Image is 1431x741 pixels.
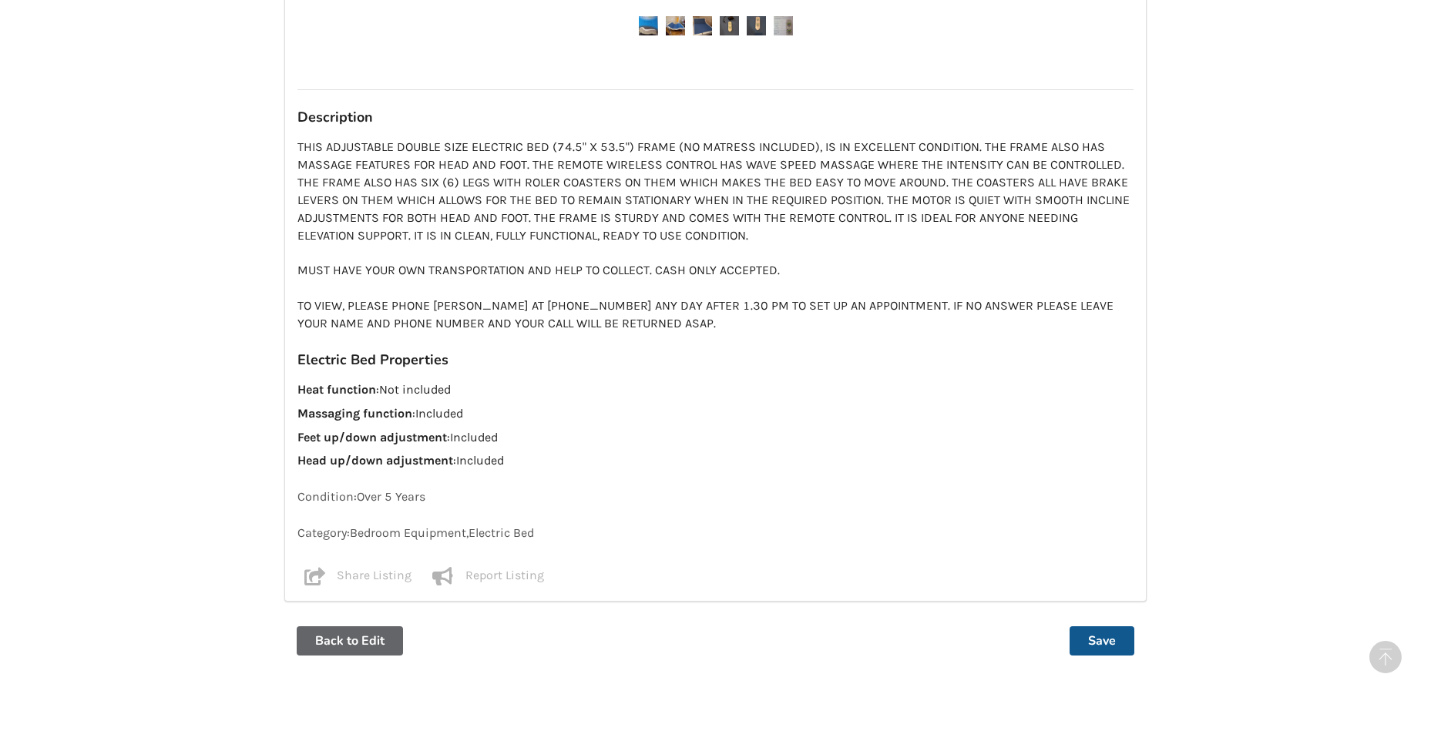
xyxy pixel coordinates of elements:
[297,452,1134,470] p: : Included
[297,626,403,655] button: Back to Edit
[297,525,1134,542] p: Category: Bedroom Equipment , Electric Bed
[666,16,685,35] img: electric bed frame, adjustable double size (74.5"x 53.5"), massage features & roler coaster legs ...
[297,430,447,444] strong: Feet up/down adjustment
[297,488,1134,506] p: Condition: Over 5 Years
[297,381,1134,399] p: : Not included
[720,16,739,35] img: electric bed frame, adjustable double size (74.5"x 53.5"), massage features & roler coaster legs ...
[774,16,793,35] img: electric bed frame, adjustable double size (74.5"x 53.5"), massage features & roler coaster legs ...
[1070,626,1134,655] button: Save
[297,139,1134,332] p: THIS ADJUSTABLE DOUBLE SIZE ELECTRIC BED (74.5" X 53.5") FRAME (NO MATRESS INCLUDED), IS IN EXCEL...
[297,109,1134,126] h3: Description
[639,16,658,35] img: electric bed frame, adjustable double size (74.5"x 53.5"), massage features & roler coaster legs ...
[297,406,412,421] strong: Massaging function
[297,382,376,397] strong: Heat function
[297,351,1134,369] h3: Electric Bed Properties
[297,405,1134,423] p: : Included
[747,16,766,35] img: electric bed frame, adjustable double size (74.5"x 53.5"), massage features & roler coaster legs ...
[297,429,1134,447] p: : Included
[465,567,544,585] p: Report Listing
[693,16,712,35] img: electric bed frame, adjustable double size (74.5"x 53.5"), massage features & roler coaster legs ...
[297,453,453,468] strong: Head up/down adjustment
